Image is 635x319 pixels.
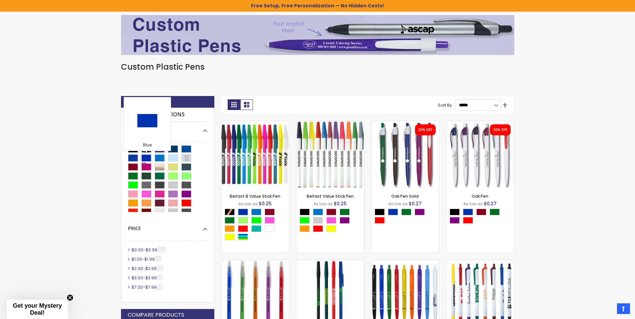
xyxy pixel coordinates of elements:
span: 1 [157,284,162,289]
a: Belfast B Value Stick Pen [230,193,280,199]
span: $3.99 [145,275,157,281]
div: Burgundy [476,209,486,215]
span: $2.99 [145,266,157,271]
div: Red [313,225,323,232]
div: Blue Light [251,209,261,215]
span: 194 [158,247,166,252]
span: $1.00 [132,256,142,262]
div: Select A Color [225,209,289,242]
a: $1.00-$1.9965 [130,256,163,262]
span: 65 [155,256,161,261]
span: $0.99 [146,247,157,253]
strong: Compare Products [128,311,184,319]
div: Green Light [238,217,248,224]
a: $0.00-$0.99194 [130,247,168,253]
a: Custom Cambria Plastic Retractable Ballpoint Pen - Monochromatic Body Color [371,260,439,265]
div: Select A Color [450,209,514,225]
a: Top [617,303,630,314]
span: $7.99 [145,284,157,290]
div: White [265,225,275,232]
div: Green [340,209,350,215]
span: 24 [157,266,163,271]
img: Plastic Pens [121,15,514,55]
a: Oak Pen [472,193,488,199]
h1: Custom Plastic Pens [121,62,514,72]
img: Belfast Value Stick Pen [296,121,364,189]
div: Orange [225,225,235,232]
div: Yellow [225,234,235,240]
a: $3.00-$3.993 [130,275,165,281]
strong: Grid [228,99,240,110]
div: Price [128,220,207,232]
span: As low as [238,201,258,207]
a: Oak Pen Solid [391,193,419,199]
a: $7.00-$7.991 [130,284,165,290]
div: Blue [126,142,169,149]
div: Black [375,209,385,215]
a: Oak Pen [446,121,514,126]
a: Belfast Value Stick Pen [296,121,364,126]
span: $0.25 [259,200,272,207]
div: Purple [415,209,425,215]
span: $0.00 [132,247,143,253]
div: Purple [450,217,460,224]
div: Teal [251,225,261,232]
div: 20% OFF [418,128,432,132]
span: 3 [157,275,162,280]
label: Sort By [438,102,452,108]
a: Contender Pen [446,260,514,265]
span: $1.99 [144,256,155,262]
div: Yellow [326,225,336,232]
div: Lime Green [300,217,310,224]
a: $2.00-$2.9924 [130,266,165,271]
div: Black [450,209,460,215]
div: Blue Light [313,209,323,215]
div: Select A Color [300,209,364,234]
div: Grey Light [313,217,323,224]
div: Pink [326,217,336,224]
div: Select A Color [375,209,439,225]
span: $2.00 [132,266,143,271]
div: Orange [300,225,310,232]
div: Get your Mystery Deal!Close teaser [7,300,68,319]
span: As low as [313,201,333,207]
div: Green [225,217,235,224]
div: Burgundy [326,209,336,215]
span: As low as [463,201,483,207]
div: Burgundy [265,209,275,215]
span: Get your Mystery Deal! [13,302,62,316]
div: Assorted [238,234,248,240]
a: Oak Pen Solid [371,121,439,126]
img: Oak Pen Solid [371,121,439,189]
div: Green [490,209,500,215]
span: $0.25 [334,200,347,207]
div: 20% OFF [493,128,507,132]
img: Belfast B Value Stick Pen [221,121,289,189]
span: $0.27 [409,200,422,207]
div: Blue [388,209,398,215]
div: Red [238,225,248,232]
a: Belfast B Value Stick Pen [221,121,289,126]
div: Green [401,209,411,215]
a: Belfast Value Stick Pen [307,193,354,199]
div: Red [375,217,385,224]
img: Oak Pen [446,121,514,189]
span: $3.00 [132,275,143,281]
span: $7.00 [132,284,143,290]
a: Belfast Translucent Value Stick Pen [221,260,289,265]
div: Black [300,209,310,215]
div: Lime Green [251,217,261,224]
button: Close teaser [67,294,73,301]
div: Blue [238,209,248,215]
span: As low as [388,201,408,207]
div: Red [463,217,473,224]
div: Pink [265,217,275,224]
a: Corporate Promo Stick Pen [296,260,364,265]
div: Purple [340,217,350,224]
div: Blue [463,209,473,215]
span: $0.27 [484,200,497,207]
